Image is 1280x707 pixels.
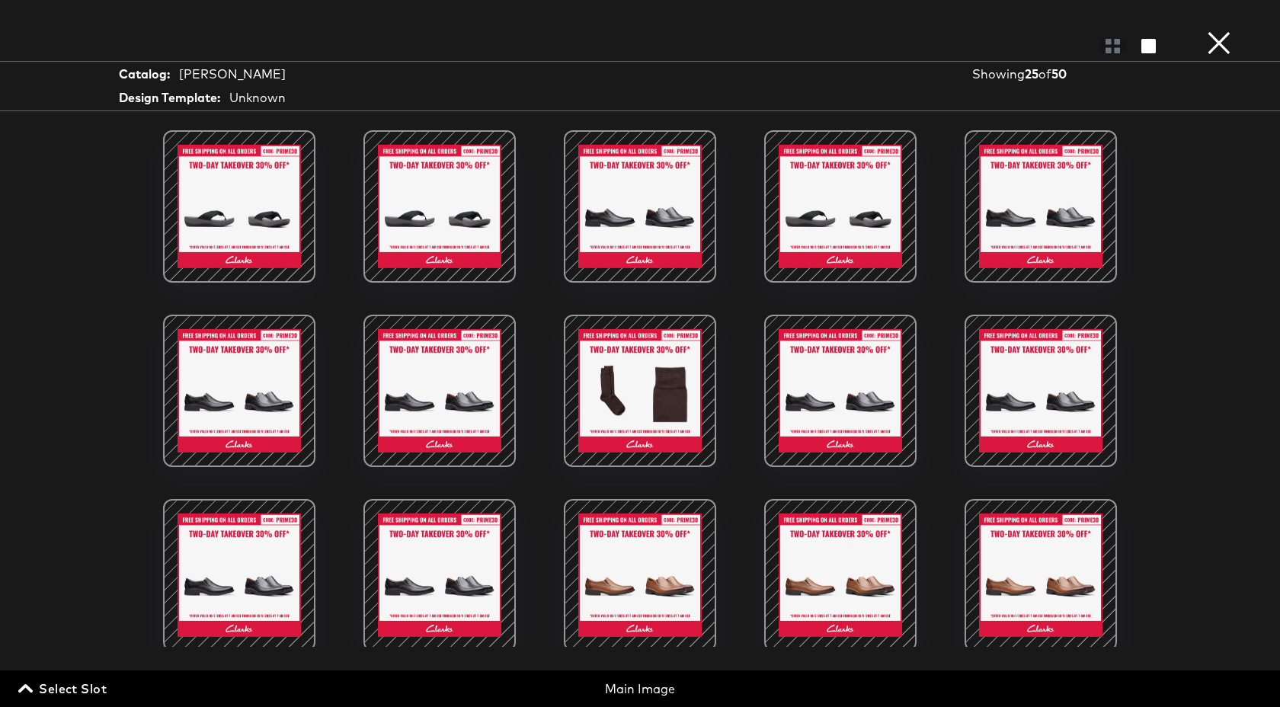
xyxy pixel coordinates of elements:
[229,89,286,107] div: Unknown
[179,66,286,83] div: [PERSON_NAME]
[119,66,170,83] strong: Catalog:
[1025,66,1038,82] strong: 25
[1051,66,1067,82] strong: 50
[119,89,220,107] strong: Design Template:
[972,66,1135,83] div: Showing of
[436,680,845,698] div: Main Image
[21,678,107,699] span: Select Slot
[15,678,113,699] button: Select Slot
